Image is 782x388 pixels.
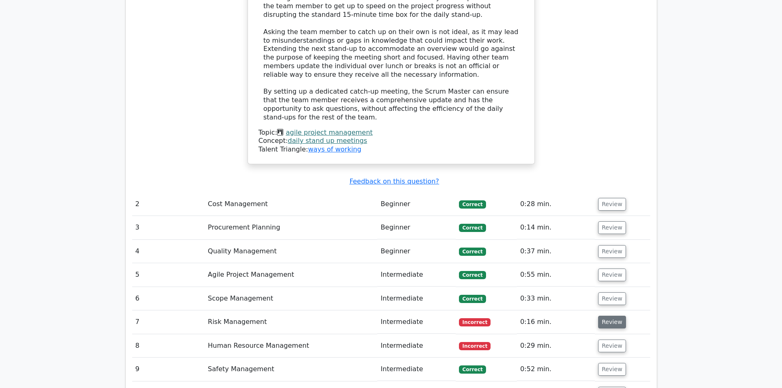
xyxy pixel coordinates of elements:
td: 9 [132,358,205,381]
td: Scope Management [204,287,377,310]
td: 3 [132,216,205,239]
button: Review [598,316,626,328]
td: 4 [132,240,205,263]
a: ways of working [308,145,361,153]
td: 0:29 min. [517,334,595,358]
button: Review [598,269,626,281]
td: Safety Management [204,358,377,381]
button: Review [598,245,626,258]
a: agile project management [286,129,373,136]
td: Beginner [377,193,456,216]
button: Review [598,292,626,305]
td: 7 [132,310,205,334]
td: 6 [132,287,205,310]
span: Correct [459,200,486,209]
td: Human Resource Management [204,334,377,358]
td: Intermediate [377,263,456,287]
span: Correct [459,224,486,232]
td: 0:33 min. [517,287,595,310]
span: Correct [459,271,486,279]
span: Correct [459,248,486,256]
a: Feedback on this question? [349,177,439,185]
td: 0:28 min. [517,193,595,216]
button: Review [598,363,626,376]
td: Intermediate [377,334,456,358]
td: Beginner [377,216,456,239]
td: Quality Management [204,240,377,263]
div: Talent Triangle: [259,129,524,154]
td: Intermediate [377,310,456,334]
td: Cost Management [204,193,377,216]
td: 2 [132,193,205,216]
div: Topic: [259,129,524,137]
td: Risk Management [204,310,377,334]
span: Correct [459,365,486,374]
td: Intermediate [377,358,456,381]
td: Procurement Planning [204,216,377,239]
a: daily stand up meetings [288,137,367,145]
td: 0:37 min. [517,240,595,263]
td: Beginner [377,240,456,263]
td: Agile Project Management [204,263,377,287]
td: 5 [132,263,205,287]
td: 0:55 min. [517,263,595,287]
button: Review [598,340,626,352]
td: 8 [132,334,205,358]
td: 0:16 min. [517,310,595,334]
div: Concept: [259,137,524,145]
td: 0:52 min. [517,358,595,381]
button: Review [598,221,626,234]
span: Correct [459,295,486,303]
span: Incorrect [459,318,491,326]
td: 0:14 min. [517,216,595,239]
button: Review [598,198,626,211]
td: Intermediate [377,287,456,310]
span: Incorrect [459,342,491,350]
